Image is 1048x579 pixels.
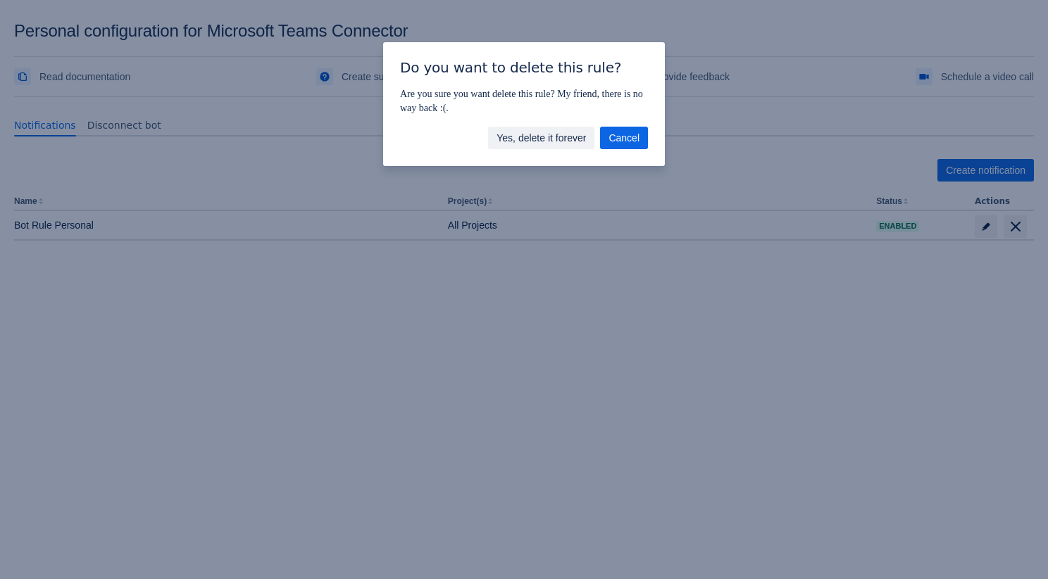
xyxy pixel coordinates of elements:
button: Cancel [600,127,648,149]
button: Yes, delete it forever [488,127,594,149]
span: Cancel [609,127,640,149]
p: Are you sure you want delete this rule? My friend, there is no way back :(. [400,87,648,115]
span: Do you want to delete this rule? [400,59,621,76]
span: Yes, delete it forever [497,127,586,149]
